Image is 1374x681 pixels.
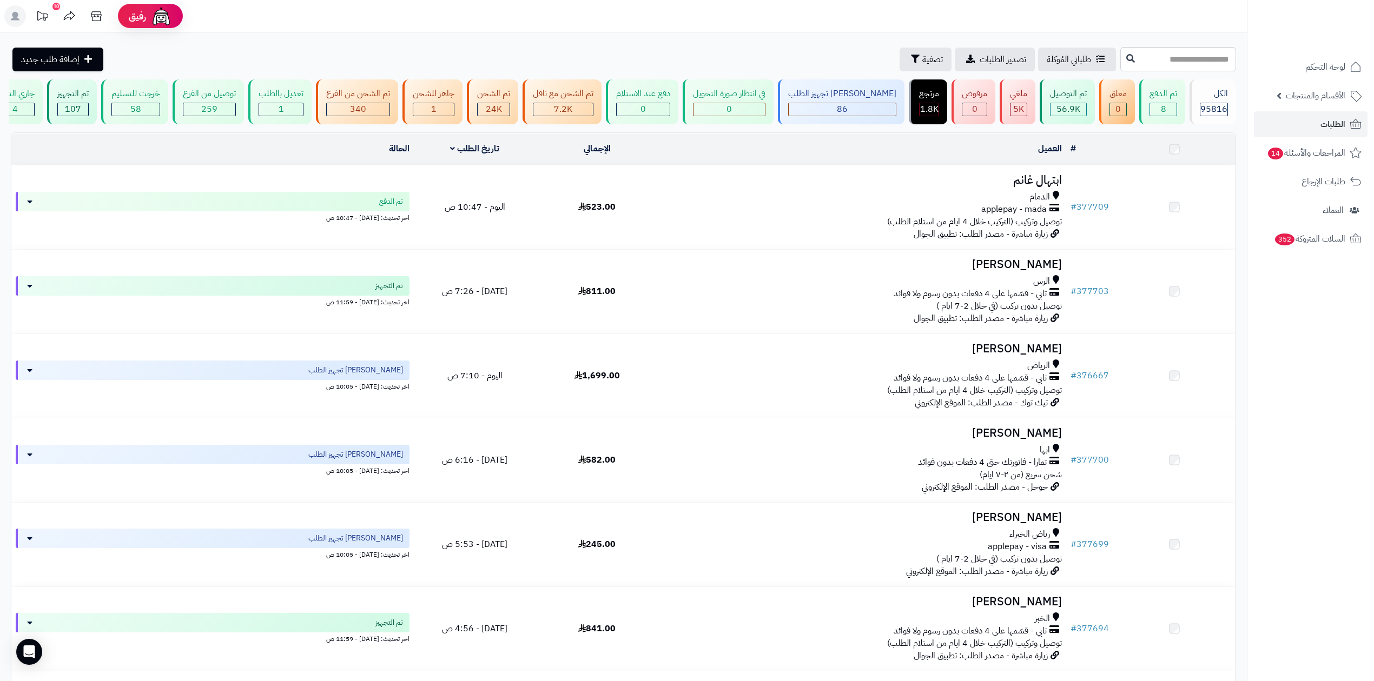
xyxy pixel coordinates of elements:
span: رياض الخبراء [1009,528,1050,540]
a: طلباتي المُوكلة [1038,48,1116,71]
span: تم التجهيز [375,281,403,291]
h3: [PERSON_NAME] [663,343,1062,355]
span: توصيل وتركيب (التركيب خلال 4 ايام من استلام الطلب) [887,384,1062,397]
a: معلق 0 [1097,79,1137,124]
span: [DATE] - 5:53 ص [442,538,507,551]
span: [PERSON_NAME] تجهيز الطلب [308,533,403,544]
div: الكل [1200,88,1228,100]
span: 523.00 [578,201,616,213]
div: 107 [58,103,88,116]
a: تم التجهيز 107 [45,79,99,124]
span: 259 [201,103,217,116]
div: تم التجهيز [57,88,89,100]
a: الحالة [389,142,409,155]
span: الخبر [1035,612,1050,625]
span: # [1071,538,1076,551]
div: اخر تحديث: [DATE] - 10:05 ص [16,464,409,476]
div: 1 [259,103,303,116]
span: تيك توك - مصدر الطلب: الموقع الإلكتروني [915,396,1048,409]
span: [DATE] - 7:26 ص [442,285,507,298]
span: شحن سريع (من ٢-٧ ايام) [980,468,1062,481]
a: لوحة التحكم [1254,54,1368,80]
span: 582.00 [578,453,616,466]
span: الدمام [1029,191,1050,203]
span: 86 [837,103,848,116]
div: 56867 [1051,103,1086,116]
a: توصيل من الفرع 259 [170,79,246,124]
a: تحديثات المنصة [29,5,56,30]
h3: ابتهال غانم [663,174,1062,186]
div: اخر تحديث: [DATE] - 10:05 ص [16,380,409,391]
span: # [1071,453,1076,466]
span: توصيل وتركيب (التركيب خلال 4 ايام من استلام الطلب) [887,215,1062,228]
span: 0 [972,103,977,116]
div: مرفوض [962,88,987,100]
span: زيارة مباشرة - مصدر الطلب: تطبيق الجوال [914,649,1048,662]
span: # [1071,285,1076,298]
span: المراجعات والأسئلة [1267,145,1345,161]
span: 1 [279,103,284,116]
a: تم التوصيل 56.9K [1038,79,1097,124]
span: # [1071,369,1076,382]
span: 1,699.00 [574,369,620,382]
span: [DATE] - 4:56 ص [442,622,507,635]
div: تعديل بالطلب [259,88,303,100]
a: [PERSON_NAME] تجهيز الطلب 86 [776,79,907,124]
span: اليوم - 10:47 ص [445,201,505,213]
a: #377700 [1071,453,1109,466]
span: 8 [1161,103,1166,116]
a: مرتجع 1.8K [907,79,949,124]
div: 86 [789,103,896,116]
span: # [1071,201,1076,213]
div: تم الشحن من الفرع [326,88,390,100]
span: لوحة التحكم [1305,59,1345,75]
span: السلات المتروكة [1274,231,1345,246]
span: تم التجهيز [375,617,403,628]
span: زيارة مباشرة - مصدر الطلب: تطبيق الجوال [914,312,1048,325]
span: 0 [640,103,646,116]
a: جاهز للشحن 1 [400,79,465,124]
span: 4 [12,103,18,116]
div: 24044 [478,103,510,116]
h3: [PERSON_NAME] [663,596,1062,608]
span: توصيل بدون تركيب (في خلال 2-7 ايام ) [936,552,1062,565]
a: العملاء [1254,197,1368,223]
a: المراجعات والأسئلة14 [1254,140,1368,166]
span: جوجل - مصدر الطلب: الموقع الإلكتروني [922,480,1048,493]
a: #377709 [1071,201,1109,213]
div: 58 [112,103,160,116]
span: 0 [1115,103,1121,116]
span: [PERSON_NAME] تجهيز الطلب [308,449,403,460]
span: # [1071,622,1076,635]
a: تعديل بالطلب 1 [246,79,314,124]
div: 0 [617,103,670,116]
a: #376667 [1071,369,1109,382]
span: 352 [1274,233,1296,246]
a: تم الشحن 24K [465,79,520,124]
div: 340 [327,103,389,116]
a: السلات المتروكة352 [1254,226,1368,252]
div: توصيل من الفرع [183,88,236,100]
span: توصيل وتركيب (التركيب خلال 4 ايام من استلام الطلب) [887,637,1062,650]
span: تابي - قسّمها على 4 دفعات بدون رسوم ولا فوائد [894,372,1047,384]
div: دفع عند الاستلام [616,88,670,100]
button: تصفية [900,48,952,71]
span: 340 [350,103,366,116]
span: 58 [130,103,141,116]
h3: [PERSON_NAME] [663,258,1062,271]
a: #377699 [1071,538,1109,551]
span: 811.00 [578,285,616,298]
span: 14 [1267,147,1284,160]
div: مرتجع [919,88,939,100]
span: طلبات الإرجاع [1302,174,1345,189]
span: applepay - mada [981,203,1047,216]
a: تم الشحن مع ناقل 7.2K [520,79,604,124]
span: 1 [431,103,437,116]
span: 56.9K [1056,103,1080,116]
span: تابي - قسّمها على 4 دفعات بدون رسوم ولا فوائد [894,625,1047,637]
div: 4991 [1010,103,1027,116]
h3: [PERSON_NAME] [663,427,1062,439]
span: applepay - visa [988,540,1047,553]
a: تم الشحن من الفرع 340 [314,79,400,124]
div: تم التوصيل [1050,88,1087,100]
